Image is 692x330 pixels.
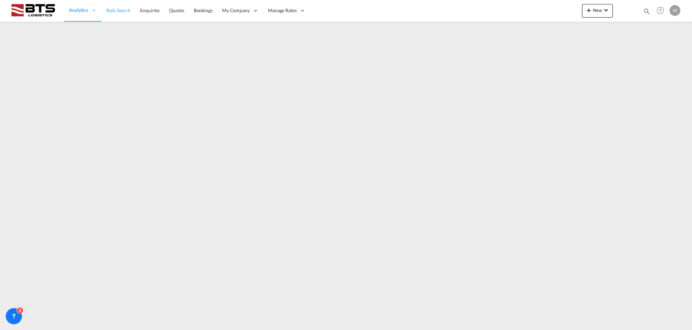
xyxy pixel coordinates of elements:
[169,7,184,13] span: Quotes
[194,7,213,13] span: Bookings
[602,6,610,14] md-icon: icon-chevron-down
[585,6,593,14] md-icon: icon-plus 400-fg
[643,7,650,18] div: icon-magnify
[268,7,297,14] span: Manage Rates
[222,7,250,14] span: My Company
[69,7,88,14] span: Analytics
[585,7,610,13] span: New
[669,5,680,16] div: M
[655,5,669,17] div: Help
[655,5,666,16] span: Help
[10,3,56,18] img: cdcc71d0be7811ed9adfbf939d2aa0e8.png
[582,4,613,18] button: icon-plus 400-fgNewicon-chevron-down
[140,7,160,13] span: Enquiries
[643,7,650,15] md-icon: icon-magnify
[106,7,131,13] span: Rate Search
